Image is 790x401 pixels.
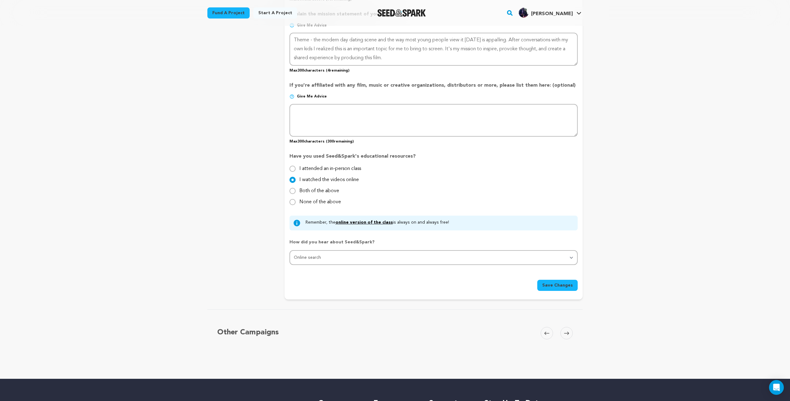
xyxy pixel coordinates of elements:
[289,137,578,144] p: Max characters ( remaining)
[542,282,573,288] span: Save Changes
[377,9,426,17] img: Seed&Spark Logo Dark Mode
[335,220,393,225] a: online version of the class
[297,94,327,99] span: Give me advice
[299,161,361,171] label: I attended an in-person class
[299,184,339,193] label: Both of the above
[518,6,583,18] a: Gary S.'s Profile
[253,7,297,19] a: Start a project
[207,7,250,19] a: Fund a project
[327,69,330,72] span: 4
[519,8,529,18] img: c1e6696730163382.jpg
[289,94,294,99] img: help-circle.svg
[299,172,359,182] label: I watched the videos online
[289,239,578,250] p: How did you hear about Seed&Spark?
[327,140,334,143] span: 300
[537,280,578,291] button: Save Changes
[297,69,304,72] span: 300
[377,9,426,17] a: Seed&Spark Homepage
[289,82,578,94] p: If you're affiliated with any film, music or creative organizations, distributors or more, please...
[518,6,583,19] span: Gary S.'s Profile
[769,380,784,395] div: Open Intercom Messenger
[531,11,573,16] span: [PERSON_NAME]
[299,195,341,205] label: None of the above
[306,219,449,227] p: Remember, the is always on and always free!
[297,140,304,143] span: 300
[519,8,573,18] div: Gary S.'s Profile
[289,66,578,73] p: Max characters ( remaining)
[217,327,279,338] h5: Other Campaigns
[289,153,578,165] p: Have you used Seed&Spark's educational resources?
